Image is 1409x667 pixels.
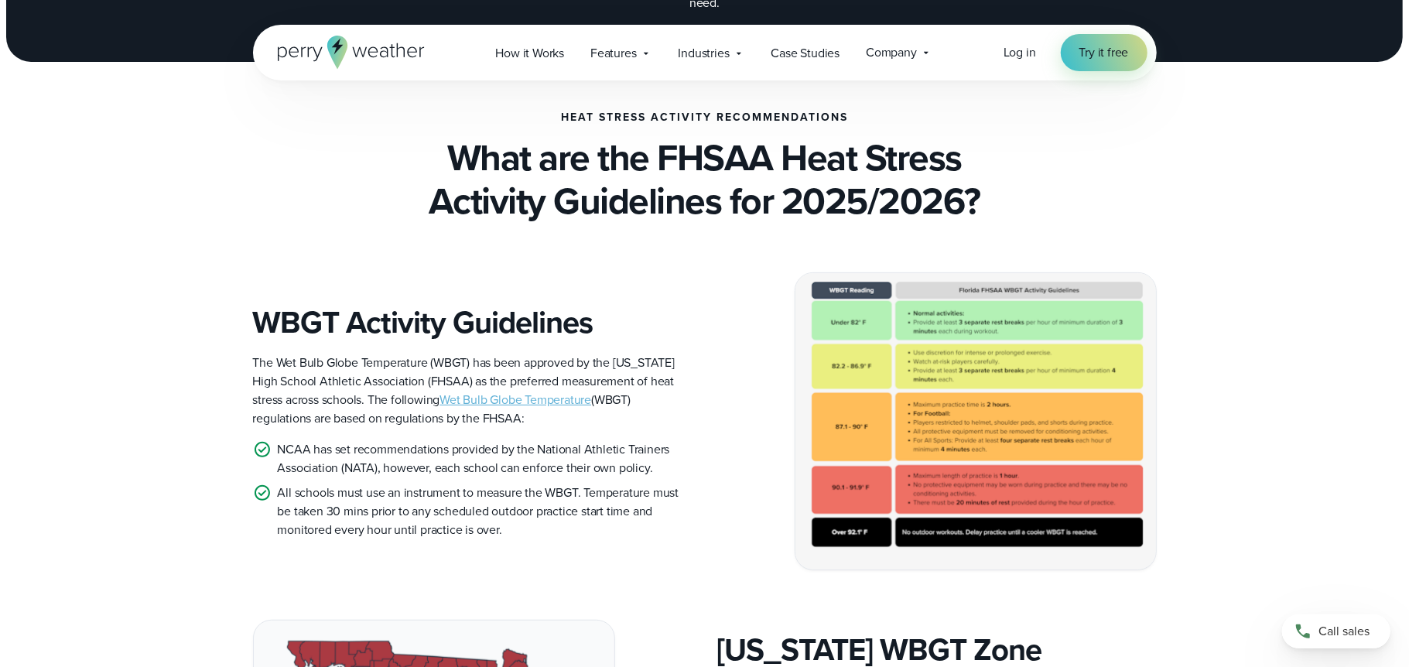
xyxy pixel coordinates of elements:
[253,354,693,428] p: The Wet Bulb Globe Temperature (WBGT) has been approved by the [US_STATE] High School Athletic As...
[1318,622,1370,641] span: Call sales
[1079,43,1129,62] span: Try it free
[561,111,848,124] h3: Heat Stress Activity Recommendations
[1004,43,1036,62] a: Log in
[253,136,1157,223] h2: What are the FHSAA Heat Stress Activity Guidelines for 2025/2026?
[590,44,636,63] span: Features
[439,391,591,409] a: Wet Bulb Globe Temperature
[866,43,917,62] span: Company
[278,484,693,539] p: All schools must use an instrument to measure the WBGT. Temperature must be taken 30 mins prior t...
[771,44,840,63] span: Case Studies
[1004,43,1036,61] span: Log in
[1061,34,1147,71] a: Try it free
[253,304,693,341] h3: WBGT Activity Guidelines
[496,44,565,63] span: How it Works
[758,37,853,69] a: Case Studies
[795,273,1156,570] img: Florida FHSAA WBGT Guidelines
[483,37,578,69] a: How it Works
[1282,614,1390,648] a: Call sales
[679,44,730,63] span: Industries
[278,440,693,477] p: NCAA has set recommendations provided by the National Athletic Trainers Association (NATA), howev...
